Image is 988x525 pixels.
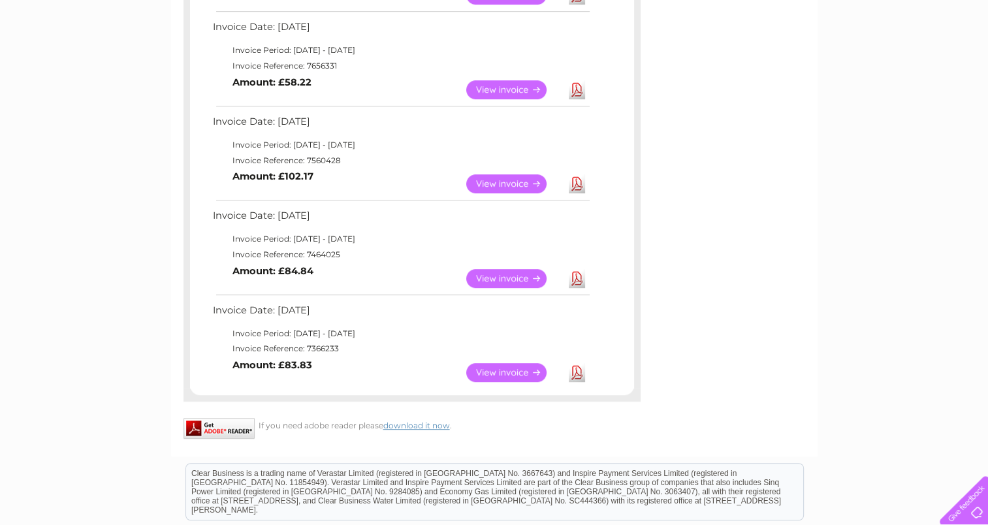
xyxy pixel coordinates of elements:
td: Invoice Reference: 7656331 [210,58,592,74]
td: Invoice Date: [DATE] [210,302,592,326]
a: Energy [791,56,820,65]
td: Invoice Date: [DATE] [210,18,592,42]
a: Log out [945,56,976,65]
b: Amount: £58.22 [232,76,311,88]
td: Invoice Period: [DATE] - [DATE] [210,326,592,342]
img: logo.png [35,34,101,74]
a: Contact [901,56,933,65]
td: Invoice Reference: 7464025 [210,247,592,262]
a: Download [569,269,585,288]
a: View [466,80,562,99]
div: Clear Business is a trading name of Verastar Limited (registered in [GEOGRAPHIC_DATA] No. 3667643... [186,7,803,63]
a: download it now [383,421,450,430]
a: View [466,174,562,193]
td: Invoice Period: [DATE] - [DATE] [210,42,592,58]
td: Invoice Reference: 7366233 [210,341,592,357]
a: Telecoms [827,56,867,65]
td: Invoice Period: [DATE] - [DATE] [210,231,592,247]
td: Invoice Period: [DATE] - [DATE] [210,137,592,153]
a: View [466,363,562,382]
b: Amount: £102.17 [232,170,313,182]
div: If you need adobe reader please . [183,418,641,430]
a: Download [569,80,585,99]
a: Download [569,363,585,382]
a: 0333 014 3131 [742,7,832,23]
td: Invoice Date: [DATE] [210,207,592,231]
td: Invoice Date: [DATE] [210,113,592,137]
a: Blog [874,56,893,65]
a: Download [569,174,585,193]
a: Water [758,56,783,65]
td: Invoice Reference: 7560428 [210,153,592,168]
a: View [466,269,562,288]
b: Amount: £84.84 [232,265,313,277]
b: Amount: £83.83 [232,359,312,371]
